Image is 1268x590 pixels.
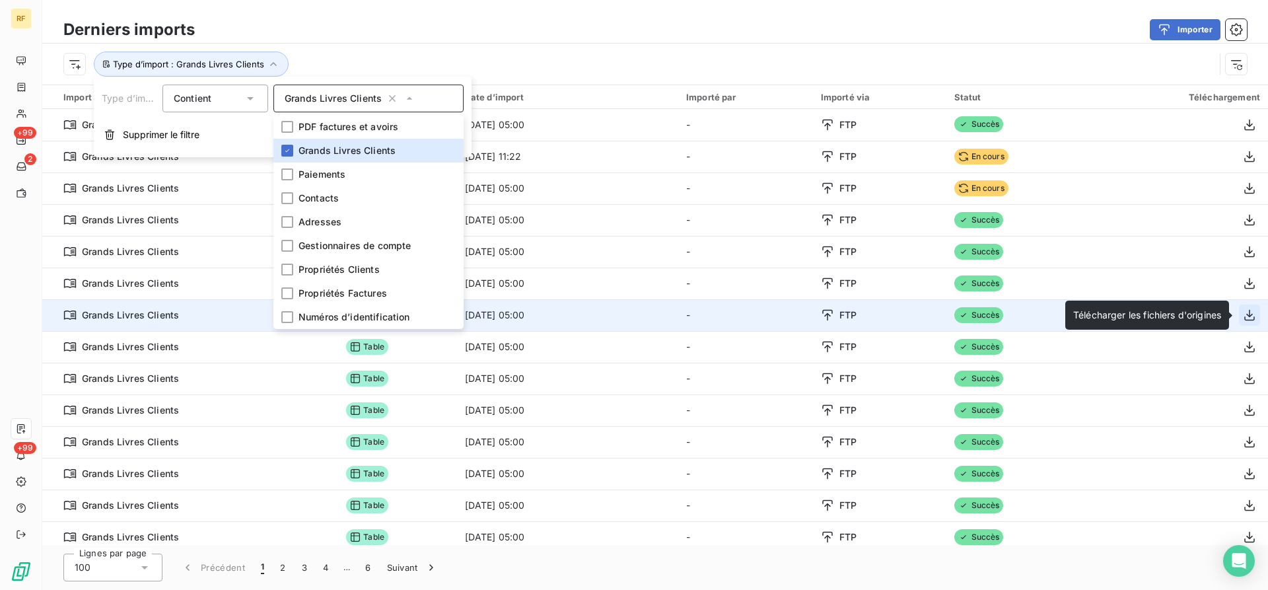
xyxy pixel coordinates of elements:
[346,402,388,418] span: Table
[465,92,670,102] div: Date d’import
[839,245,857,258] span: FTP
[457,299,678,331] td: [DATE] 05:00
[839,435,857,449] span: FTP
[839,213,857,227] span: FTP
[346,498,388,513] span: Table
[457,363,678,394] td: [DATE] 05:00
[63,91,330,103] div: Import
[14,442,36,454] span: +99
[954,116,1004,132] span: Succès
[285,92,382,105] span: Grands Livres Clients
[379,554,446,581] button: Suivant
[839,372,857,385] span: FTP
[457,204,678,236] td: [DATE] 05:00
[678,204,813,236] td: -
[299,192,339,205] span: Contacts
[253,554,272,581] button: 1
[294,554,315,581] button: 3
[457,331,678,363] td: [DATE] 05:00
[346,371,388,387] span: Table
[954,244,1004,260] span: Succès
[678,236,813,268] td: -
[174,92,211,104] span: Contient
[457,172,678,204] td: [DATE] 05:00
[82,182,179,195] span: Grands Livres Clients
[113,59,264,69] span: Type d’import : Grands Livres Clients
[299,215,341,229] span: Adresses
[261,561,264,574] span: 1
[678,394,813,426] td: -
[299,144,396,157] span: Grands Livres Clients
[82,245,179,258] span: Grands Livres Clients
[954,466,1004,482] span: Succès
[678,426,813,458] td: -
[82,277,179,290] span: Grands Livres Clients
[299,239,411,252] span: Gestionnaires de compte
[457,458,678,490] td: [DATE] 05:00
[954,529,1004,545] span: Succès
[839,467,857,480] span: FTP
[839,499,857,512] span: FTP
[299,120,398,133] span: PDF factures et avoirs
[678,172,813,204] td: -
[82,309,179,322] span: Grands Livres Clients
[678,490,813,521] td: -
[954,212,1004,228] span: Succès
[839,118,857,131] span: FTP
[457,109,678,141] td: [DATE] 05:00
[839,182,857,195] span: FTP
[954,339,1004,355] span: Succès
[678,331,813,363] td: -
[82,372,179,385] span: Grands Livres Clients
[839,340,857,353] span: FTP
[457,490,678,521] td: [DATE] 05:00
[11,8,32,29] div: RF
[299,263,380,276] span: Propriétés Clients
[678,458,813,490] td: -
[82,213,179,227] span: Grands Livres Clients
[1150,19,1220,40] button: Importer
[954,276,1004,291] span: Succès
[954,149,1008,165] span: En cours
[82,531,179,544] span: Grands Livres Clients
[315,554,336,581] button: 4
[123,128,199,141] span: Supprimer le filtre
[299,311,410,324] span: Numéros d’identification
[63,18,195,42] h3: Derniers imports
[299,287,387,300] span: Propriétés Factures
[954,371,1004,387] span: Succès
[82,150,179,163] span: Grands Livres Clients
[346,529,388,545] span: Table
[839,404,857,417] span: FTP
[954,402,1004,418] span: Succès
[954,307,1004,323] span: Succès
[336,557,357,578] span: …
[82,404,179,417] span: Grands Livres Clients
[686,92,805,102] div: Importé par
[457,394,678,426] td: [DATE] 05:00
[678,268,813,299] td: -
[102,92,164,104] span: Type d’import
[14,127,36,139] span: +99
[82,118,179,131] span: Grands Livres Clients
[839,277,857,290] span: FTP
[173,554,253,581] button: Précédent
[954,498,1004,513] span: Succès
[839,531,857,544] span: FTP
[1098,92,1260,102] div: Téléchargement
[82,467,179,480] span: Grands Livres Clients
[678,363,813,394] td: -
[346,434,388,450] span: Table
[678,299,813,331] td: -
[678,521,813,553] td: -
[457,141,678,172] td: [DATE] 11:22
[11,561,32,582] img: Logo LeanPay
[346,466,388,482] span: Table
[457,236,678,268] td: [DATE] 05:00
[272,554,293,581] button: 2
[457,426,678,458] td: [DATE] 05:00
[299,168,345,181] span: Paiements
[82,435,179,449] span: Grands Livres Clients
[94,52,289,77] button: Type d’import : Grands Livres Clients
[954,92,1082,102] div: Statut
